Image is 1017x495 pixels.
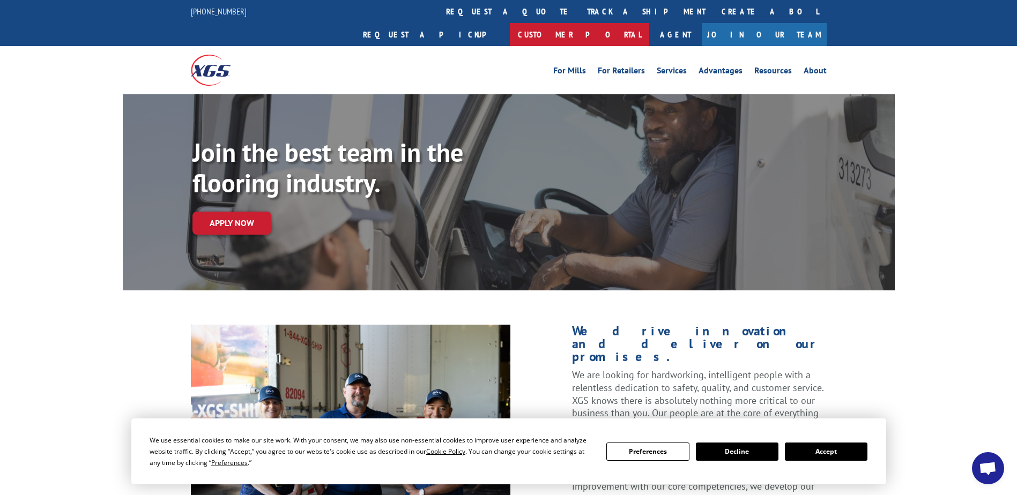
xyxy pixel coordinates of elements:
[131,418,886,484] div: Cookie Consent Prompt
[553,66,586,78] a: For Mills
[572,369,826,442] p: We are looking for hardworking, intelligent people with a relentless dedication to safety, qualit...
[696,442,778,461] button: Decline
[972,452,1004,484] div: Open chat
[598,66,645,78] a: For Retailers
[572,325,826,369] h1: We drive innovation and deliver on our promises.
[754,66,792,78] a: Resources
[785,442,867,461] button: Accept
[804,66,827,78] a: About
[702,23,827,46] a: Join Our Team
[192,136,463,200] strong: Join the best team in the flooring industry.
[211,458,248,467] span: Preferences
[510,23,649,46] a: Customer Portal
[150,434,593,468] div: We use essential cookies to make our site work. With your consent, we may also use non-essential ...
[191,6,247,17] a: [PHONE_NUMBER]
[699,66,743,78] a: Advantages
[649,23,702,46] a: Agent
[606,442,689,461] button: Preferences
[657,66,687,78] a: Services
[192,212,271,235] a: Apply now
[426,447,465,456] span: Cookie Policy
[355,23,510,46] a: Request a pickup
